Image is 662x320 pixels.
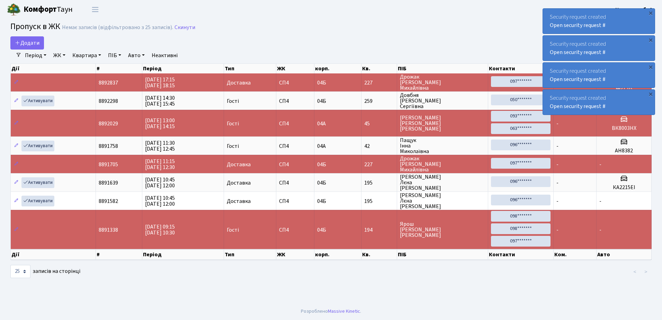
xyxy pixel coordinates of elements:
[397,249,488,260] th: ПІБ
[279,227,311,233] span: СП4
[227,198,251,204] span: Доставка
[317,161,326,168] span: 04Б
[543,36,655,61] div: Security request created
[10,265,30,278] select: записів на сторінці
[10,20,60,33] span: Пропуск в ЖК
[145,139,175,153] span: [DATE] 11:30 [DATE] 12:45
[543,63,655,88] div: Security request created
[279,162,311,167] span: СП4
[227,98,239,104] span: Гості
[328,308,360,315] a: Massive Kinetic
[7,3,21,17] img: logo.png
[550,103,606,110] a: Open security request #
[145,194,175,208] span: [DATE] 10:45 [DATE] 12:00
[99,120,118,127] span: 8892029
[556,226,558,234] span: -
[145,117,175,130] span: [DATE] 13:00 [DATE] 14:15
[364,121,394,126] span: 45
[145,94,175,108] span: [DATE] 14:30 [DATE] 15:45
[647,36,654,43] div: ×
[615,6,654,14] b: Консьєрж б. 4.
[317,120,326,127] span: 04А
[599,161,601,168] span: -
[550,48,606,56] a: Open security request #
[145,223,175,237] span: [DATE] 09:15 [DATE] 10:30
[647,90,654,97] div: ×
[364,162,394,167] span: 227
[314,249,361,260] th: корп.
[145,176,175,189] span: [DATE] 10:45 [DATE] 12:00
[145,76,175,89] span: [DATE] 17:15 [DATE] 18:15
[397,64,488,73] th: ПІБ
[400,74,485,91] span: Дрожак [PERSON_NAME] Михайлівна
[364,180,394,186] span: 195
[105,50,124,61] a: ПІБ
[279,143,311,149] span: СП4
[227,180,251,186] span: Доставка
[99,97,118,105] span: 8892298
[227,121,239,126] span: Гості
[599,148,648,154] h5: АН8382
[317,79,326,87] span: 04Б
[550,75,606,83] a: Open security request #
[145,158,175,171] span: [DATE] 11:15 [DATE] 12:30
[556,197,558,205] span: -
[279,121,311,126] span: СП4
[276,64,314,73] th: ЖК
[647,9,654,16] div: ×
[317,97,326,105] span: 04Б
[400,115,485,132] span: [PERSON_NAME] [PERSON_NAME] [PERSON_NAME]
[364,98,394,104] span: 259
[21,196,54,206] a: Активувати
[21,96,54,106] a: Активувати
[149,50,180,61] a: Неактивні
[599,125,648,132] h5: ВК8003НХ
[599,226,601,234] span: -
[543,9,655,34] div: Security request created
[279,198,311,204] span: СП4
[96,249,142,260] th: #
[279,180,311,186] span: СП4
[301,308,361,315] div: Розроблено .
[96,64,142,73] th: #
[224,249,277,260] th: Тип
[364,227,394,233] span: 194
[99,226,118,234] span: 8891338
[400,137,485,154] span: Пащук Інна Миколаївна
[24,4,73,16] span: Таун
[554,249,597,260] th: Ком.
[400,193,485,209] span: [PERSON_NAME] Лєна [PERSON_NAME]
[11,64,96,73] th: Дії
[615,6,654,14] a: Консьєрж б. 4.
[556,161,558,168] span: -
[556,120,558,127] span: -
[279,80,311,86] span: СП4
[125,50,147,61] a: Авто
[556,142,558,150] span: -
[10,36,44,50] a: Додати
[99,161,118,168] span: 8891705
[361,249,397,260] th: Кв.
[364,198,394,204] span: 195
[647,63,654,70] div: ×
[317,179,326,187] span: 04Б
[488,249,554,260] th: Контакти
[99,179,118,187] span: 8891639
[364,143,394,149] span: 42
[556,179,558,187] span: -
[543,90,655,115] div: Security request created
[227,162,251,167] span: Доставка
[227,143,239,149] span: Гості
[21,177,54,188] a: Активувати
[400,92,485,109] span: Довбня [PERSON_NAME] Сергіївна
[62,24,173,31] div: Немає записів (відфільтровано з 25 записів).
[142,64,224,73] th: Період
[276,249,314,260] th: ЖК
[364,80,394,86] span: 227
[550,21,606,29] a: Open security request #
[15,39,39,47] span: Додати
[142,249,224,260] th: Період
[99,142,118,150] span: 8891758
[99,79,118,87] span: 8892837
[224,64,277,73] th: Тип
